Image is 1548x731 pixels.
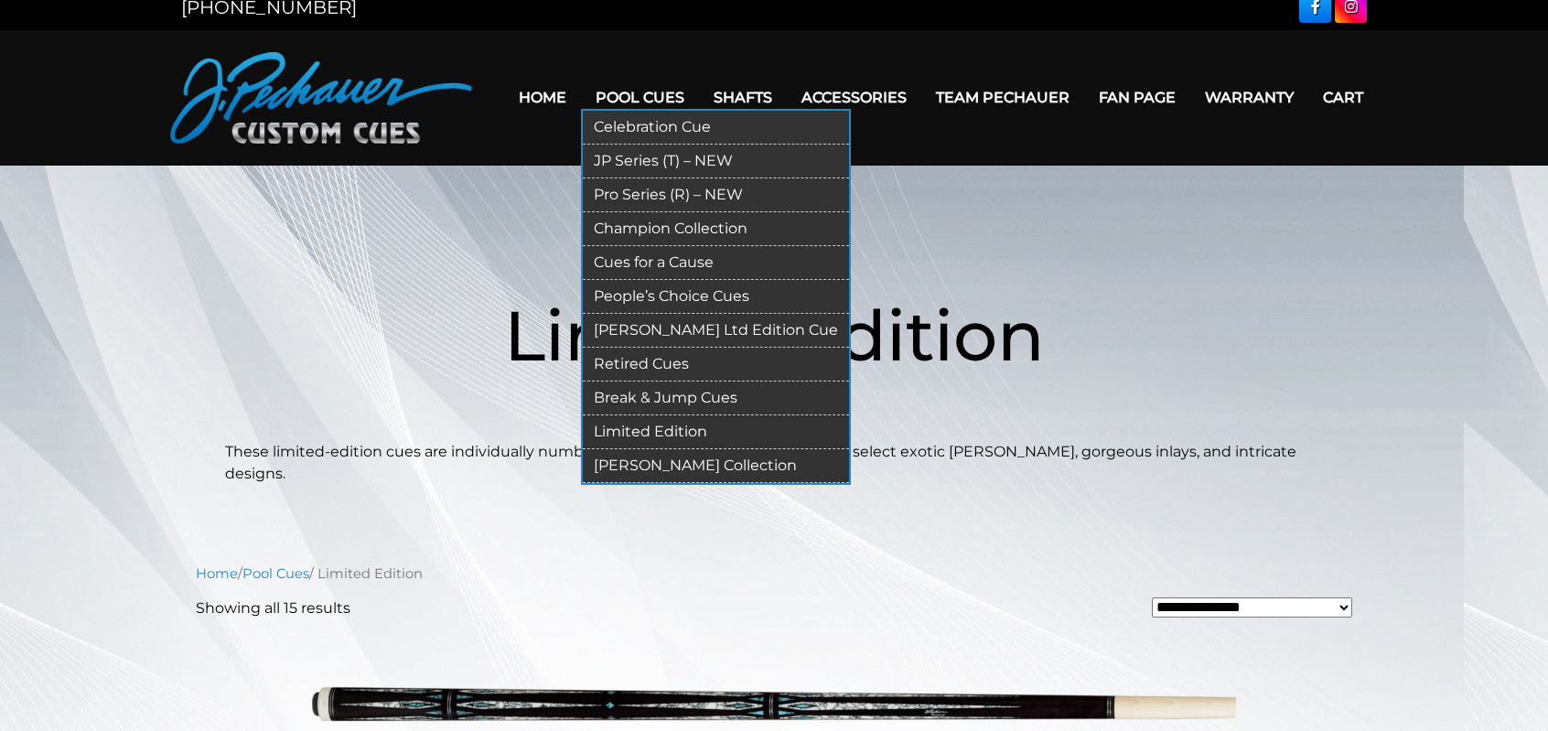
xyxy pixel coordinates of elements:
[196,564,1352,584] nav: Breadcrumb
[196,565,238,582] a: Home
[583,178,849,212] a: Pro Series (R) – NEW
[196,597,350,619] p: Showing all 15 results
[583,111,849,145] a: Celebration Cue
[1308,74,1378,121] a: Cart
[170,52,472,144] img: Pechauer Custom Cues
[583,246,849,280] a: Cues for a Cause
[699,74,787,121] a: Shafts
[583,212,849,246] a: Champion Collection
[583,415,849,449] a: Limited Edition
[581,74,699,121] a: Pool Cues
[1152,597,1352,618] select: Shop order
[583,348,849,382] a: Retired Cues
[1190,74,1308,121] a: Warranty
[583,449,849,483] a: [PERSON_NAME] Collection
[583,314,849,348] a: [PERSON_NAME] Ltd Edition Cue
[583,382,849,415] a: Break & Jump Cues
[225,441,1323,485] p: These limited-edition cues are individually numbered and signed. These cues feature select exotic...
[242,565,309,582] a: Pool Cues
[504,74,581,121] a: Home
[583,145,849,178] a: JP Series (T) – NEW
[583,280,849,314] a: People’s Choice Cues
[787,74,921,121] a: Accessories
[1084,74,1190,121] a: Fan Page
[921,74,1084,121] a: Team Pechauer
[504,293,1045,378] span: Limited Edition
